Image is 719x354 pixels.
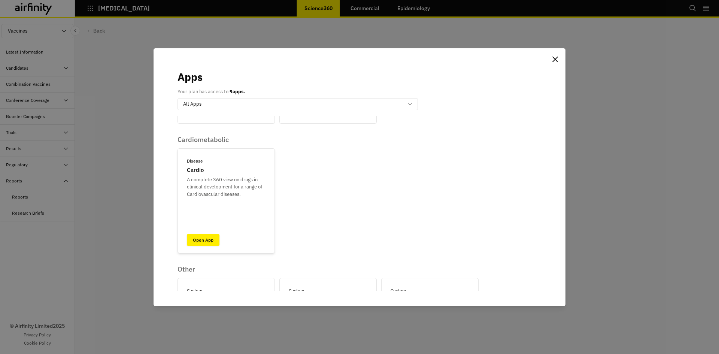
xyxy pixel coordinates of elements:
[178,136,275,144] p: Cardiometabolic
[183,100,201,108] p: All Apps
[187,287,202,294] p: Custom
[187,158,203,164] p: Disease
[391,287,406,294] p: Custom
[289,287,304,294] p: Custom
[178,88,245,96] p: Your plan has access to
[187,176,266,198] p: A complete 360 view on drugs in clinical development for a range of Cardiovascular diseases.
[549,54,561,66] button: Close
[178,265,479,273] p: Other
[187,234,219,246] a: Open App
[230,88,245,95] b: 9 apps.
[178,69,203,85] p: Apps
[187,166,204,175] p: Cardio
